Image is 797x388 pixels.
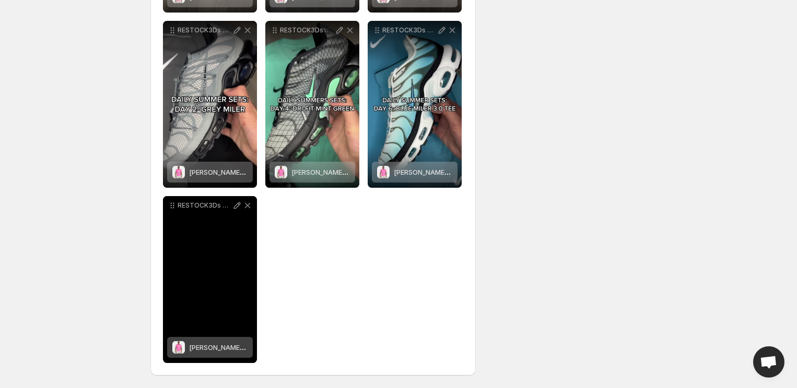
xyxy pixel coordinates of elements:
div: RESTOCK3Ds Daily Summer Sets Day 6 Nike Miler 3MILLER RUNNING SET TSHIRT+SHORT[PERSON_NAME] RUNNI... [368,21,462,188]
div: RESTOCK3Ds Daily Summer Sets Day 4 Nike dri-fit tee mint green Nike dri-fit shorts mint green Nik... [265,21,359,188]
p: RESTOCK3Ds Daily Summer Sets Day 4 Nike dri-fit tee mint green Nike dri-fit shorts mint green Nik... [280,26,334,34]
div: RESTOCK3Ds DAILY SUMMER SETS DAY 10 Nike Miler Tee Orange Pulse Nike Flex Stride 20 Shorts Smoke ... [163,196,257,363]
a: Open chat [753,346,784,378]
span: [PERSON_NAME] RUNNING SET TSHIRT+SHORT [394,168,546,176]
p: RESTOCK3Ds DAILY SUMMER SETS DAY 10 Nike Miler Tee Orange Pulse Nike Flex Stride 20 Shorts Smoke ... [178,201,232,210]
p: RESTOCK3Ds Daily Summer Sets Day 6 Nike Miler 3 [382,26,437,34]
span: [PERSON_NAME] RUNNING SET TSHIRT+SHORT [189,343,342,351]
span: [PERSON_NAME] RUNNING SET TSHIRT+SHORT [291,168,444,176]
div: RESTOCK3Ds Daily Summer Sets Day 2 Nike miler tee grey Nike flex stride 20 shorts black Nike air ... [163,21,257,188]
p: RESTOCK3Ds Daily Summer Sets Day 2 Nike miler tee grey Nike flex stride 20 shorts black Nike air ... [178,26,232,34]
span: [PERSON_NAME] RUNNING SET TSHIRT+SHORT [189,168,342,176]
